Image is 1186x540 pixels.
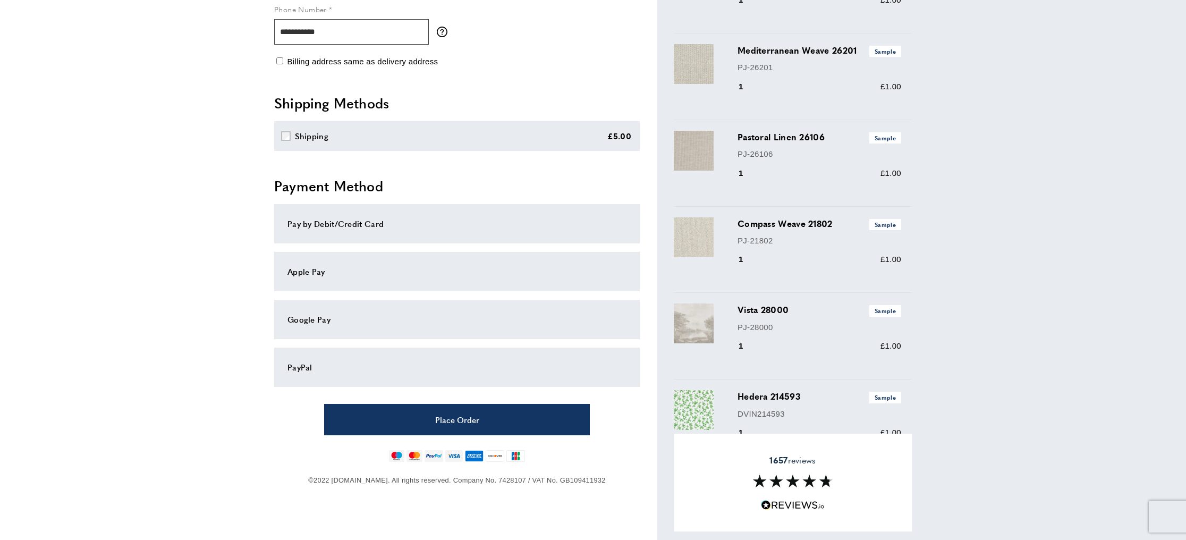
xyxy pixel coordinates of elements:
[738,321,901,334] p: PJ-28000
[308,476,605,484] span: ©2022 [DOMAIN_NAME]. All rights reserved. Company No. 7428107 / VAT No. GB109411932
[287,57,438,66] span: Billing address same as delivery address
[445,450,463,462] img: visa
[869,132,901,144] span: Sample
[761,500,825,510] img: Reviews.io 5 stars
[674,390,714,430] img: Hedera 214593
[437,27,453,37] button: More information
[738,148,901,161] p: PJ-26106
[674,131,714,171] img: Pastoral Linen 26106
[506,450,525,462] img: jcb
[738,131,901,144] h3: Pastoral Linen 26106
[276,57,283,64] input: Billing address same as delivery address
[880,255,901,264] span: £1.00
[769,454,787,466] strong: 1657
[274,94,640,113] h2: Shipping Methods
[738,303,901,316] h3: Vista 28000
[287,361,626,374] div: PayPal
[738,80,758,93] div: 1
[425,450,443,462] img: paypal
[880,341,901,350] span: £1.00
[738,253,758,266] div: 1
[486,450,504,462] img: discover
[295,130,328,142] div: Shipping
[869,392,901,403] span: Sample
[869,46,901,57] span: Sample
[738,167,758,180] div: 1
[753,475,833,487] img: Reviews section
[465,450,484,462] img: american-express
[389,450,404,462] img: maestro
[274,4,327,14] span: Phone Number
[738,408,901,420] p: DVIN214593
[738,44,901,57] h3: Mediterranean Weave 26201
[738,217,901,230] h3: Compass Weave 21802
[674,303,714,343] img: Vista 28000
[738,340,758,352] div: 1
[607,130,632,142] div: £5.00
[274,176,640,196] h2: Payment Method
[738,426,758,439] div: 1
[674,217,714,257] img: Compass Weave 21802
[674,44,714,84] img: Mediterranean Weave 26201
[738,234,901,247] p: PJ-21802
[287,313,626,326] div: Google Pay
[869,305,901,316] span: Sample
[880,168,901,178] span: £1.00
[880,428,901,437] span: £1.00
[880,82,901,91] span: £1.00
[287,265,626,278] div: Apple Pay
[769,455,816,466] span: reviews
[287,217,626,230] div: Pay by Debit/Credit Card
[738,390,901,403] h3: Hedera 214593
[324,404,590,435] button: Place Order
[869,219,901,230] span: Sample
[738,61,901,74] p: PJ-26201
[406,450,422,462] img: mastercard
